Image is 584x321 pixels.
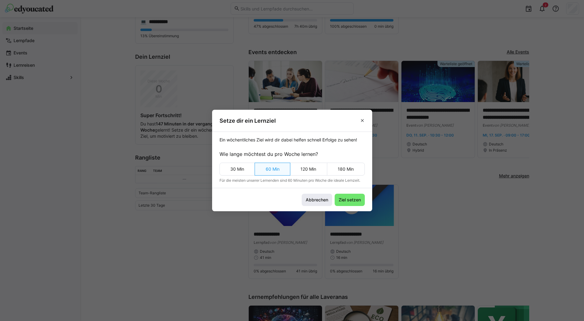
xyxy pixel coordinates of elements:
[335,194,365,206] button: Ziel setzen
[220,178,365,183] span: Für die meisten unserer Lernenden sind 60 Minuten pro Woche die ideale Lernzeit.
[302,194,332,206] button: Abbrechen
[220,163,255,176] eds-button-option: 30 Min
[338,197,362,203] span: Ziel setzen
[220,117,276,124] h3: Setze dir ein Lernziel
[220,137,365,143] p: Ein wöchentliches Ziel wird dir dabei helfen schnell Erfolge zu sehen!
[255,163,290,176] eds-button-option: 60 Min
[327,163,365,176] eds-button-option: 180 Min
[290,163,327,176] eds-button-option: 120 Min
[220,150,365,158] p: Wie lange möchtest du pro Woche lernen?
[305,197,329,203] span: Abbrechen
